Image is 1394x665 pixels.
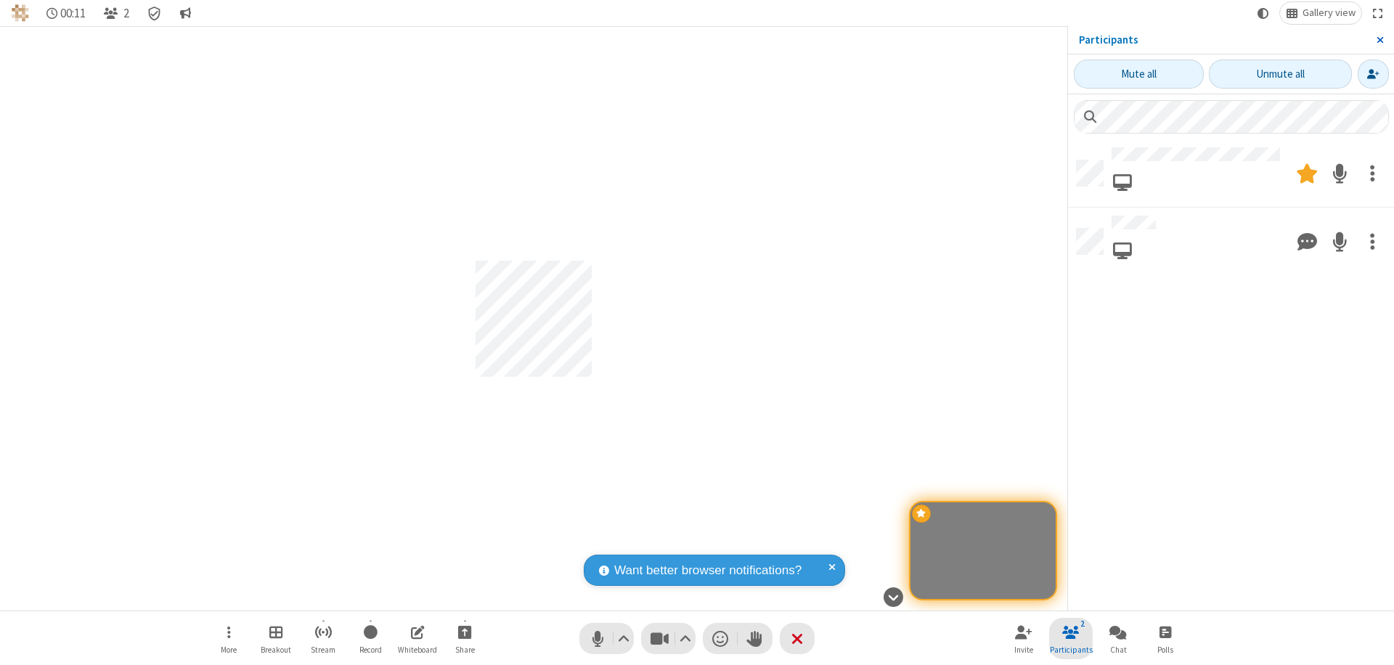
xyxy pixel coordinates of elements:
button: Close participant list [1049,618,1093,659]
button: Hide [878,579,908,614]
button: Change layout [1280,2,1361,24]
span: 2 [123,7,129,20]
button: Start sharing [443,618,486,659]
button: Open chat [1096,618,1140,659]
span: 00:11 [60,7,86,20]
p: Participants [1079,32,1366,49]
img: QA Selenium DO NOT DELETE OR CHANGE [12,4,29,22]
button: Fullscreen [1367,2,1389,24]
button: Mute all [1074,60,1204,89]
button: End or leave meeting [780,623,815,654]
button: Mute (⌘+Shift+A) [579,623,634,654]
span: Participants [1050,645,1093,654]
button: Video setting [676,623,696,654]
button: Close sidebar [1366,26,1394,54]
div: Timer [41,2,92,24]
button: Invite participants (⌘+Shift+I) [1002,618,1045,659]
div: Meeting details Encryption enabled [141,2,168,24]
button: Audio settings [614,623,634,654]
span: Invite [1014,645,1033,654]
button: Conversation [174,2,197,24]
span: Want better browser notifications? [614,561,802,580]
button: Joined via web browser [1112,234,1133,267]
button: Open menu [207,618,250,659]
button: Close participant list [97,2,135,24]
button: Manage Breakout Rooms [254,618,298,659]
span: Breakout [261,645,291,654]
button: Open poll [1144,618,1187,659]
span: Record [359,645,382,654]
span: Whiteboard [398,645,437,654]
div: 2 [1077,617,1089,630]
span: More [221,645,237,654]
button: Send a reaction [703,623,738,654]
button: Open shared whiteboard [396,618,439,659]
span: Polls [1157,645,1173,654]
span: Stream [311,645,335,654]
button: Using system theme [1252,2,1275,24]
button: Invite [1358,60,1389,89]
span: Gallery view [1303,7,1356,19]
button: Start streaming [301,618,345,659]
button: Stop video (⌘+Shift+V) [641,623,696,654]
button: Unmute all [1209,60,1352,89]
span: Chat [1110,645,1127,654]
button: Start recording [348,618,392,659]
button: Raise hand [738,623,773,654]
span: Share [455,645,475,654]
button: Joined via web browser [1112,166,1133,199]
